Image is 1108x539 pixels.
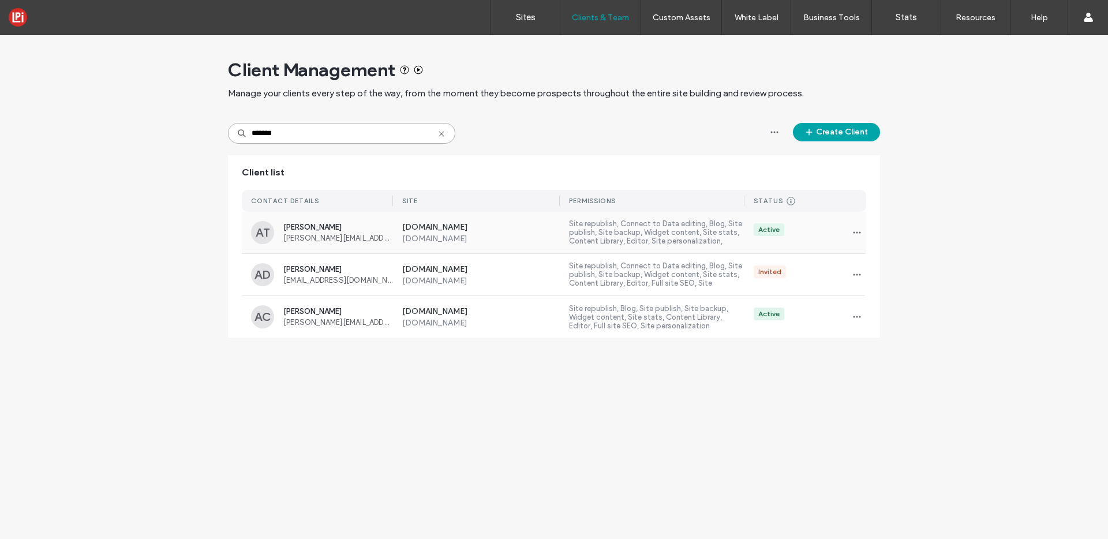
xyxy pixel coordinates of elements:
[228,87,804,100] span: Manage your clients every step of the way, from the moment they become prospects throughout the e...
[242,296,866,338] a: AC[PERSON_NAME][PERSON_NAME][EMAIL_ADDRESS][DOMAIN_NAME][DOMAIN_NAME][DOMAIN_NAME]Site republish,...
[758,309,780,319] div: Active
[283,265,393,274] span: [PERSON_NAME]
[1031,13,1048,23] label: Help
[569,219,744,246] label: Site republish, Connect to Data editing, Blog, Site publish, Site backup, Widget content, Site st...
[251,197,319,205] div: CONTACT DETAILS
[569,197,616,205] div: PERMISSIONS
[956,13,995,23] label: Resources
[251,263,274,286] div: AD
[402,276,560,286] label: [DOMAIN_NAME]
[896,12,917,23] label: Stats
[283,307,393,316] span: [PERSON_NAME]
[283,318,393,327] span: [PERSON_NAME][EMAIL_ADDRESS][DOMAIN_NAME]
[735,13,778,23] label: White Label
[402,318,560,328] label: [DOMAIN_NAME]
[228,58,395,81] span: Client Management
[27,8,50,18] span: Help
[251,221,274,244] div: AT
[251,305,274,328] div: AC
[754,197,783,205] div: STATUS
[283,276,393,285] span: [EMAIL_ADDRESS][DOMAIN_NAME]
[242,254,866,296] a: AD[PERSON_NAME][EMAIL_ADDRESS][DOMAIN_NAME][DOMAIN_NAME][DOMAIN_NAME]Site republish, Connect to D...
[283,223,393,231] span: [PERSON_NAME]
[402,197,418,205] div: SITE
[803,13,860,23] label: Business Tools
[402,264,560,276] label: [DOMAIN_NAME]
[793,123,880,141] button: Create Client
[569,261,744,288] label: Site republish, Connect to Data editing, Blog, Site publish, Site backup, Widget content, Site st...
[402,222,560,234] label: [DOMAIN_NAME]
[242,166,285,179] span: Client list
[242,212,866,254] a: AT[PERSON_NAME][PERSON_NAME][EMAIL_ADDRESS][PERSON_NAME][DOMAIN_NAME][DOMAIN_NAME][DOMAIN_NAME]Si...
[283,234,393,242] span: [PERSON_NAME][EMAIL_ADDRESS][PERSON_NAME][DOMAIN_NAME]
[758,267,781,277] div: Invited
[402,306,560,318] label: [DOMAIN_NAME]
[516,12,536,23] label: Sites
[402,234,560,244] label: [DOMAIN_NAME]
[572,13,629,23] label: Clients & Team
[758,224,780,235] div: Active
[653,13,710,23] label: Custom Assets
[569,304,744,330] label: Site republish, Blog, Site publish, Site backup, Widget content, Site stats, Content Library, Edi...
